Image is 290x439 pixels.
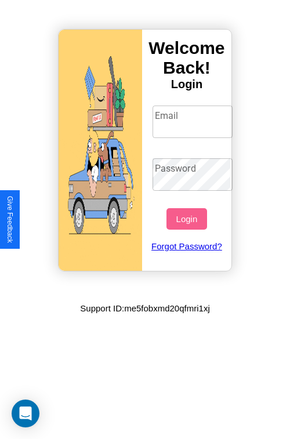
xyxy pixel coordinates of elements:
[80,300,209,316] p: Support ID: me5fobxmd20qfmri1xj
[142,78,231,91] h4: Login
[6,196,14,243] div: Give Feedback
[59,30,142,271] img: gif
[147,230,227,263] a: Forgot Password?
[142,38,231,78] h3: Welcome Back!
[166,208,206,230] button: Login
[12,400,39,427] div: Open Intercom Messenger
